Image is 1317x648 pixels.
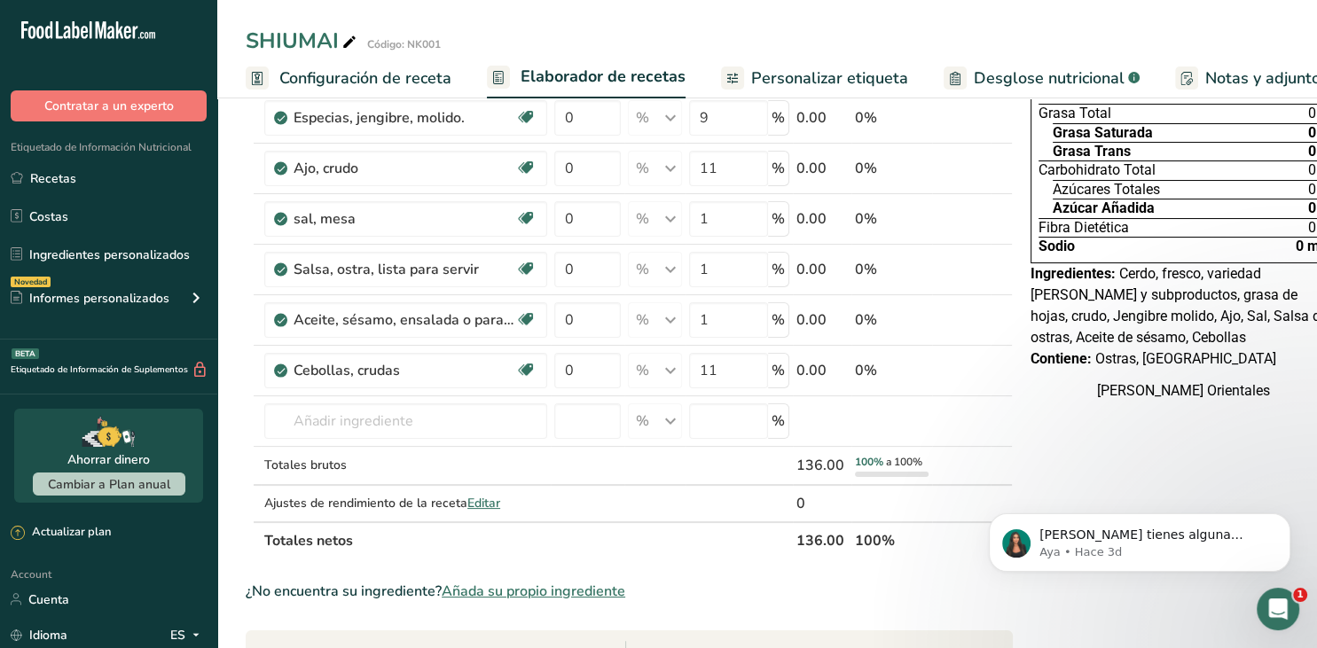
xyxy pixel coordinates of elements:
[279,66,451,90] span: Configuración de receta
[264,494,547,512] div: Ajustes de rendimiento de la receta
[855,158,929,179] div: 0%
[11,289,169,308] div: Informes personalizados
[11,524,111,542] div: Actualizar plan
[294,360,515,381] div: Cebollas, crudas
[67,450,150,469] div: Ahorrar dinero
[793,521,851,558] th: 136.00
[855,208,929,230] div: 0%
[294,158,515,179] div: Ajo, crudo
[246,25,360,57] div: SHIUMAI
[1039,221,1129,235] span: Fibra Dietética
[962,476,1317,600] iframe: Intercom notifications mensaje
[246,581,1013,602] div: ¿No encuentra su ingrediente?
[851,521,932,558] th: 100%
[467,495,500,511] span: Editar
[944,59,1140,98] a: Desglose nutricional
[1257,588,1299,630] iframe: Intercom live chat
[11,90,207,121] button: Contratar a un experto
[721,59,908,98] a: Personalizar etiqueta
[294,309,515,331] div: Aceite, sésamo, ensalada o para cocinar
[264,403,547,439] input: Añadir ingrediente
[974,66,1125,90] span: Desglose nutricional
[1031,265,1116,282] span: Ingredientes:
[1053,144,1131,159] span: Grasa Trans
[751,66,908,90] span: Personalizar etiqueta
[442,581,625,602] span: Añada su propio ingrediente
[487,57,686,99] a: Elaborador de recetas
[294,208,515,230] div: sal, mesa
[246,59,451,98] a: Configuración de receta
[1039,163,1156,177] span: Carbohidrato Total
[12,348,39,359] div: BETA
[367,36,441,52] div: Código: NK001
[1053,201,1155,215] span: Azúcar Añadida
[48,476,170,493] span: Cambiar a Plan anual
[1031,350,1092,367] span: Contiene:
[796,158,848,179] div: 0.00
[170,624,207,645] div: ES
[261,521,793,558] th: Totales netos
[796,208,848,230] div: 0.00
[796,455,848,476] div: 136.00
[1053,126,1153,140] span: Grasa Saturada
[1039,239,1075,254] span: Sodio
[294,107,515,129] div: Especias, jengibre, molido.
[1293,588,1307,602] span: 1
[855,259,929,280] div: 0%
[796,493,848,514] div: 0
[1039,106,1111,121] span: Grasa Total
[11,277,51,287] div: Novedad
[264,456,547,474] div: Totales brutos
[1039,88,1098,102] span: Proteínas
[294,259,515,280] div: Salsa, ostra, lista para servir
[855,455,883,469] span: 100%
[521,65,686,89] span: Elaborador de recetas
[855,309,929,331] div: 0%
[886,455,922,469] span: a 100%
[33,472,185,496] button: Cambiar a Plan anual
[796,360,848,381] div: 0.00
[796,107,848,129] div: 0.00
[855,360,929,381] div: 0%
[1053,183,1160,197] span: Azúcares Totales
[1095,350,1276,367] span: Ostras, [GEOGRAPHIC_DATA]
[796,309,848,331] div: 0.00
[855,107,929,129] div: 0%
[796,259,848,280] div: 0.00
